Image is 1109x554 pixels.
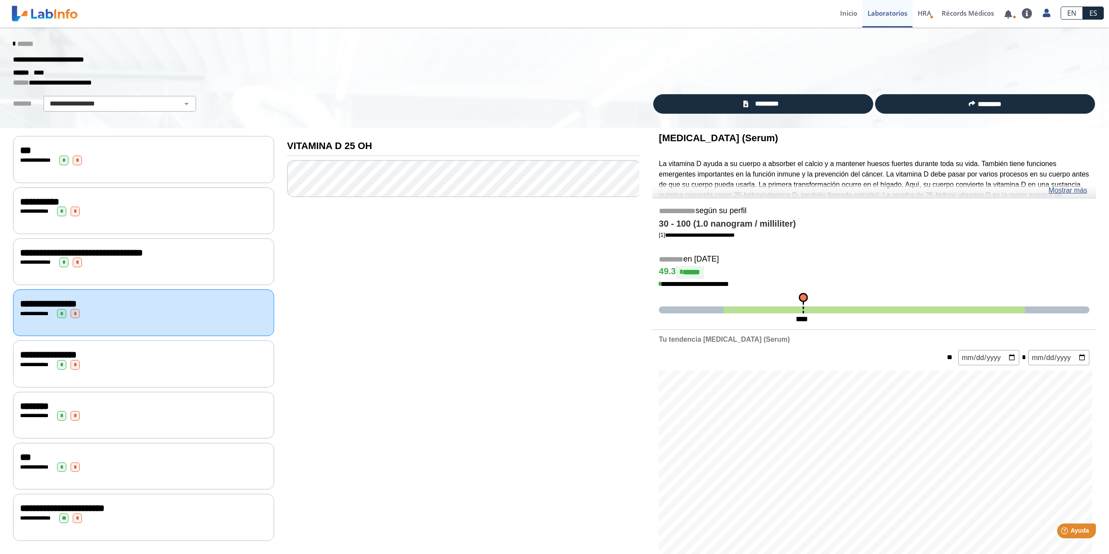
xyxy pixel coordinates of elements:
[659,231,735,238] a: [1]
[958,350,1019,365] input: mm/dd/yyyy
[659,206,1089,216] h5: según su perfil
[659,159,1089,221] p: La vitamina D ayuda a su cuerpo a absorber el calcio y a mantener huesos fuertes durante toda su ...
[1048,185,1087,196] a: Mostrar más
[1031,520,1099,544] iframe: Help widget launcher
[918,9,931,17] span: HRA
[659,266,1089,279] h4: 49.3
[1028,350,1089,365] input: mm/dd/yyyy
[1061,7,1083,20] a: EN
[659,255,1089,265] h5: en [DATE]
[659,219,1089,229] h4: 30 - 100 (1.0 nanogram / milliliter)
[659,133,778,143] b: [MEDICAL_DATA] (Serum)
[1083,7,1104,20] a: ES
[659,336,790,343] b: Tu tendencia [MEDICAL_DATA] (Serum)
[287,140,372,151] b: VITAMINA D 25 OH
